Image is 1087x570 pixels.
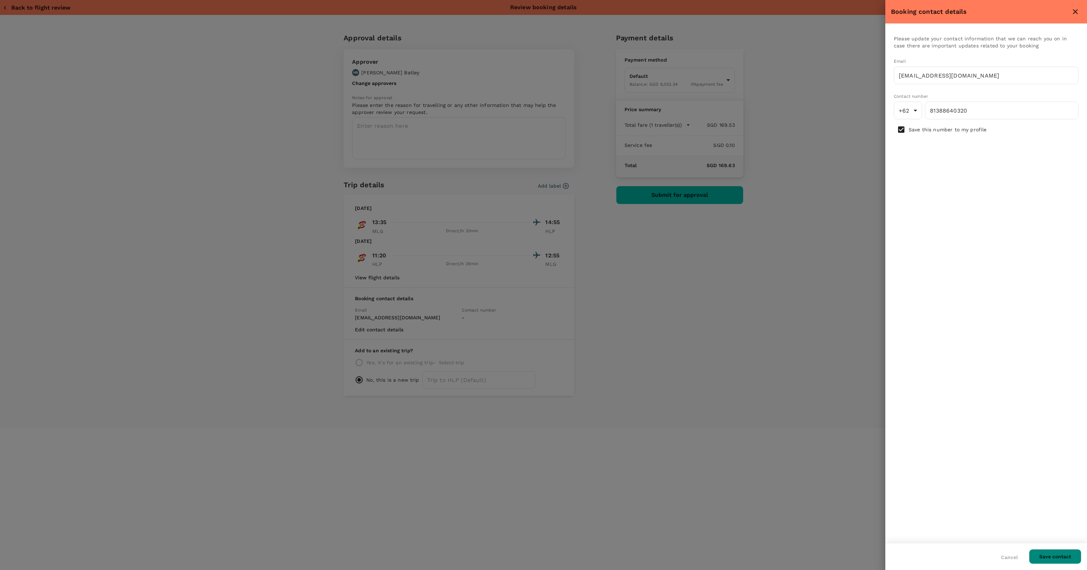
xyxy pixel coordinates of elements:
[894,102,922,119] div: +62
[909,126,987,133] p: Save this number to my profile
[894,58,906,65] p: Email
[1001,554,1018,560] button: Cancel
[1029,549,1081,564] button: Save contact
[894,35,1079,49] p: Please update your contact information that we can reach you on in case there are important updat...
[1069,6,1081,18] button: close
[894,93,928,100] p: Contact number
[891,7,1069,17] div: Booking contact details
[899,107,909,114] span: +62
